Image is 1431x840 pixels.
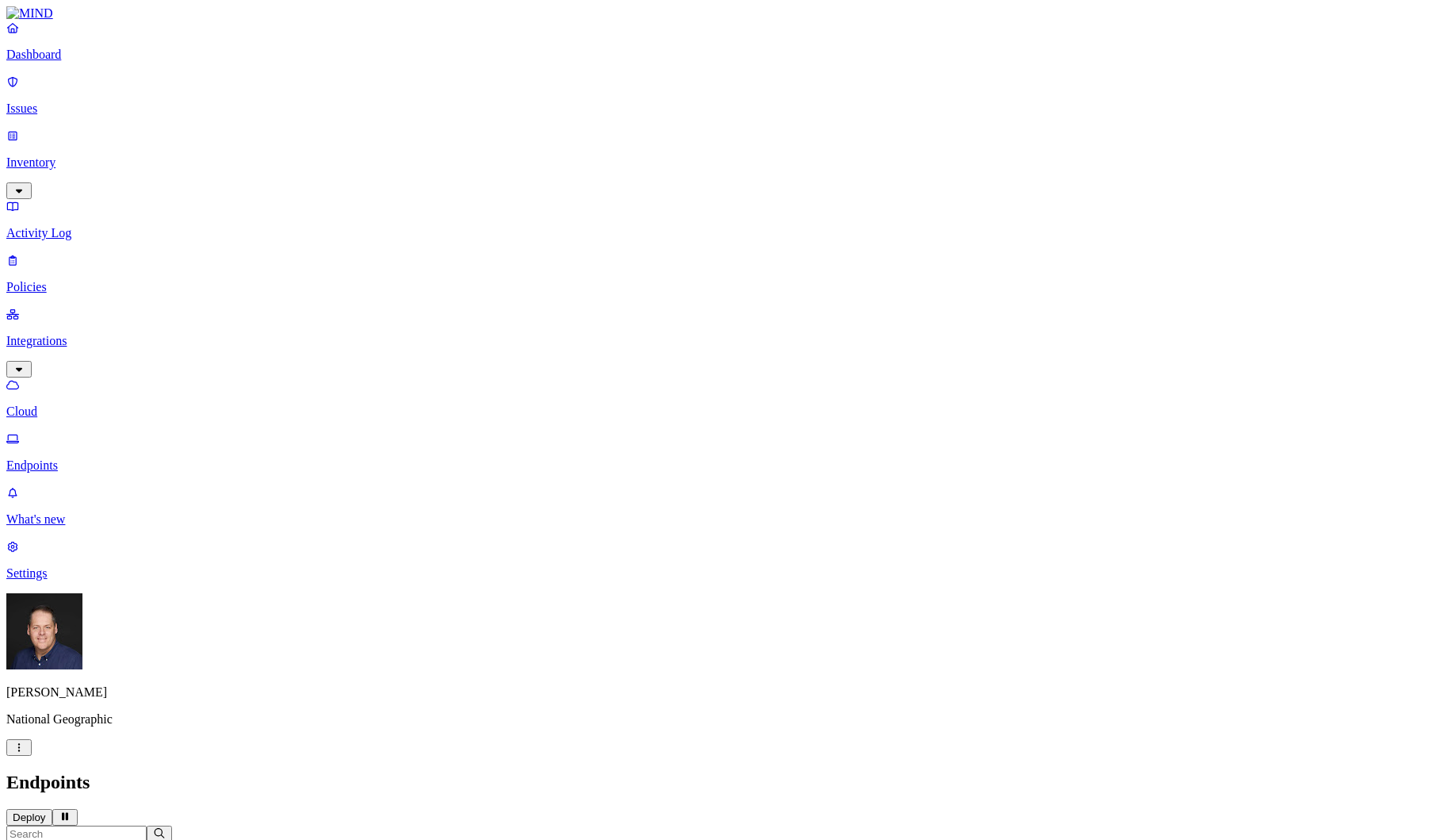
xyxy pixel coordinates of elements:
a: Activity Log [6,199,1425,240]
p: Cloud [6,405,1425,419]
a: Endpoints [6,432,1425,473]
p: Endpoints [6,458,1425,473]
p: Activity Log [6,226,1425,240]
p: Settings [6,566,1425,581]
a: Integrations [6,307,1425,375]
p: Issues [6,102,1425,116]
p: Integrations [6,334,1425,348]
a: Cloud [6,378,1425,419]
img: Mark DeCarlo [6,593,82,669]
button: Deploy [6,809,52,826]
a: Inventory [6,128,1425,197]
a: Settings [6,539,1425,581]
p: Dashboard [6,48,1425,62]
p: Inventory [6,155,1425,170]
p: [PERSON_NAME] [6,685,1425,700]
p: What's new [6,512,1425,527]
a: Issues [6,75,1425,116]
a: Policies [6,253,1425,294]
p: National Geographic [6,712,1425,727]
p: Policies [6,280,1425,294]
a: What's new [6,485,1425,527]
a: Dashboard [6,21,1425,62]
a: MIND [6,6,1425,21]
h2: Endpoints [6,772,1425,793]
img: MIND [6,6,53,21]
